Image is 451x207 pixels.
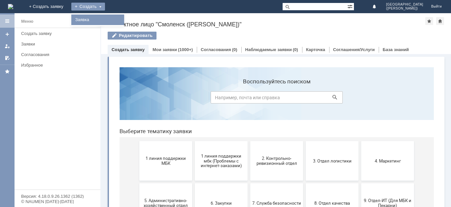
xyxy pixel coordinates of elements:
[83,181,131,186] span: Отдел ИТ (1С)
[83,138,131,143] span: 6. Закупки
[193,96,242,101] span: 3. Отдел логистики
[136,163,189,203] button: Отдел-ИТ (Битрикс24 и CRM)
[27,94,76,104] span: 1 линия поддержки МБК
[191,163,244,203] button: Отдел-ИТ (Офис)
[2,41,13,51] a: Мои заявки
[25,163,78,203] button: Бухгалтерия (для мбк)
[201,47,231,52] a: Согласования
[81,121,133,161] button: 6. Закупки
[21,63,89,68] div: Избранное
[8,4,13,9] a: Перейти на домашнюю страницу
[136,121,189,161] button: 7. Служба безопасности
[249,96,298,101] span: 4. Маркетинг
[18,28,99,39] a: Создать заявку
[21,199,94,204] div: © NAUMEN [DATE]-[DATE]
[27,136,76,146] span: 5. Административно-хозяйственный отдел
[96,16,228,23] label: Воспользуйтесь поиском
[5,66,320,73] header: Выберите тематику заявки
[386,3,423,7] span: [GEOGRAPHIC_DATA]
[18,39,99,49] a: Заявки
[2,29,13,40] a: Создать заявку
[306,47,325,52] a: Карточка
[232,47,237,52] div: (0)
[249,136,298,146] span: 9. Отдел-ИТ (Для МБК и Пекарни)
[83,91,131,106] span: 1 линия поддержки мбк (Проблемы с интернет-заказами)
[153,47,177,52] a: Мои заявки
[8,4,13,9] img: logo
[18,49,99,60] a: Согласования
[21,194,94,198] div: Версия: 4.18.0.9.26.1362 (1362)
[81,163,133,203] button: Отдел ИТ (1С)
[347,3,354,9] span: Расширенный поиск
[136,79,189,119] button: 2. Контрольно-ревизионный отдел
[112,47,145,52] a: Создать заявку
[81,79,133,119] button: 1 линия поддержки мбк (Проблемы с интернет-заказами)
[245,47,292,52] a: Наблюдаемые заявки
[383,47,409,52] a: База знаний
[193,138,242,143] span: 8. Отдел качества
[293,47,298,52] div: (0)
[191,79,244,119] button: 3. Отдел логистики
[178,47,193,52] div: (1000+)
[138,138,187,143] span: 7. Служба безопасности
[247,79,300,119] button: 4. Маркетинг
[249,181,298,186] span: Финансовый отдел
[21,31,96,36] div: Создать заявку
[191,121,244,161] button: 8. Отдел качества
[247,121,300,161] button: 9. Отдел-ИТ (Для МБК и Пекарни)
[138,94,187,104] span: 2. Контрольно-ревизионный отдел
[25,79,78,119] button: 1 линия поддержки МБК
[21,52,96,57] div: Согласования
[21,17,33,25] div: Меню
[21,42,96,46] div: Заявки
[333,47,375,52] a: Соглашения/Услуги
[138,178,187,188] span: Отдел-ИТ (Битрикс24 и CRM)
[247,163,300,203] button: Финансовый отдел
[96,29,228,42] input: Например, почта или справка
[25,121,78,161] button: 5. Административно-хозяйственный отдел
[436,17,444,25] div: Сделать домашней страницей
[425,17,433,25] div: Добавить в избранное
[386,7,423,11] span: ([PERSON_NAME])
[27,181,76,186] span: Бухгалтерия (для мбк)
[108,21,425,28] div: Контактное лицо "Смоленск ([PERSON_NAME])"
[2,53,13,63] a: Мои согласования
[193,181,242,186] span: Отдел-ИТ (Офис)
[71,3,105,11] div: Создать
[73,16,123,24] a: Заявка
